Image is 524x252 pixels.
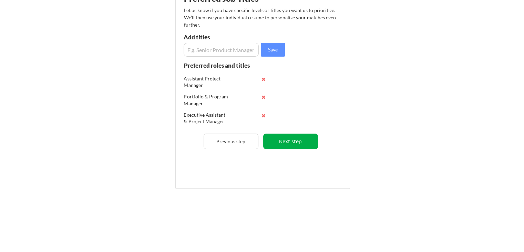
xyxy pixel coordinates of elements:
button: Next step [263,134,318,149]
div: Let us know if you have specific levels or titles you want us to prioritize. We’ll then use your ... [184,7,337,28]
div: Assistant Project Manager [184,75,229,89]
div: Portfolio & Program Manager [184,93,229,107]
div: Add titles [184,34,257,40]
input: E.g. Senior Product Manager [184,43,259,57]
button: Previous step [204,134,258,149]
button: Save [261,43,285,57]
div: Preferred roles and titles [184,62,258,68]
div: Executive Assistant & Project Manager [184,112,229,125]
